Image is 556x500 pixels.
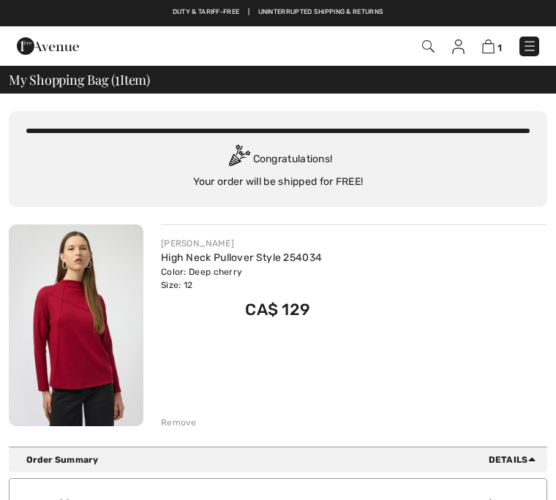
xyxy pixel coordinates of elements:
a: High Neck Pullover Style 254034 [161,251,322,264]
a: 1ère Avenue [17,39,79,52]
div: Color: Deep cherry Size: 12 [161,265,322,292]
img: 1ère Avenue [17,31,79,61]
span: 1 [115,70,120,87]
img: My Info [452,39,465,54]
img: Shopping Bag [482,39,495,53]
span: CA$ 129 [245,300,310,319]
div: Remove [161,416,197,429]
img: High Neck Pullover Style 254034 [9,224,143,426]
span: Details [489,453,541,466]
div: Congratulations! Your order will be shipped for FREE! [26,145,530,189]
div: Order Summary [26,453,541,466]
a: 1 [482,39,502,54]
div: [PERSON_NAME] [161,237,322,250]
span: 1 [497,42,502,53]
img: Congratulation2.svg [224,145,253,174]
img: Menu [522,39,537,53]
span: My Shopping Bag ( Item) [9,73,150,86]
img: Search [422,40,435,53]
